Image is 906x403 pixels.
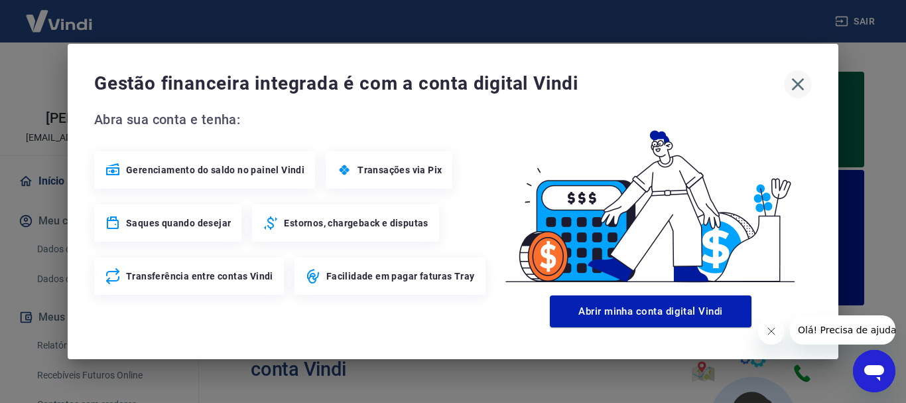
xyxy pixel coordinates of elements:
span: Transações via Pix [357,163,442,177]
iframe: Botão para abrir a janela de mensagens [853,350,895,392]
span: Facilidade em pagar faturas Tray [326,270,475,283]
span: Saques quando desejar [126,216,231,230]
button: Abrir minha conta digital Vindi [550,295,751,327]
iframe: Fechar mensagem [758,318,785,345]
span: Transferência entre contas Vindi [126,270,273,283]
iframe: Mensagem da empresa [790,315,895,345]
span: Gerenciamento do saldo no painel Vindi [126,163,304,177]
span: Estornos, chargeback e disputas [284,216,428,230]
img: Good Billing [489,109,812,290]
span: Olá! Precisa de ajuda? [8,9,111,20]
span: Abra sua conta e tenha: [94,109,489,130]
span: Gestão financeira integrada é com a conta digital Vindi [94,70,784,97]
